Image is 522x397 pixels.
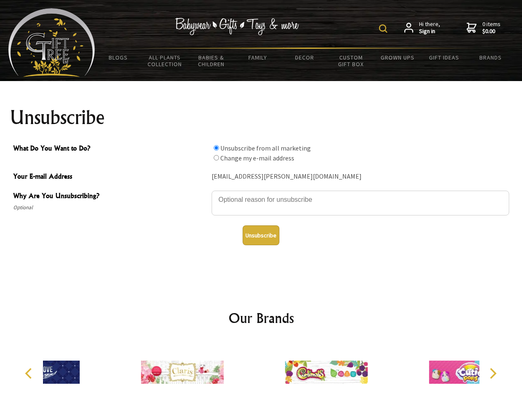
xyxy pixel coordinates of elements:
img: product search [379,24,387,33]
span: 0 items [482,20,501,35]
a: Gift Ideas [421,49,467,66]
a: Babies & Children [188,49,235,73]
strong: $0.00 [482,28,501,35]
button: Previous [21,364,39,383]
input: What Do You Want to Do? [214,145,219,151]
a: BLOGS [95,49,142,66]
span: What Do You Want to Do? [13,143,207,155]
button: Next [484,364,502,383]
a: Grown Ups [374,49,421,66]
a: All Plants Collection [142,49,188,73]
div: [EMAIL_ADDRESS][PERSON_NAME][DOMAIN_NAME] [212,170,509,183]
button: Unsubscribe [243,225,279,245]
a: Custom Gift Box [328,49,374,73]
label: Unsubscribe from all marketing [220,144,311,152]
strong: Sign in [419,28,440,35]
input: What Do You Want to Do? [214,155,219,160]
a: Brands [467,49,514,66]
span: Hi there, [419,21,440,35]
label: Change my e-mail address [220,154,294,162]
span: Your E-mail Address [13,171,207,183]
a: 0 items$0.00 [467,21,501,35]
h1: Unsubscribe [10,108,512,127]
a: Hi there,Sign in [404,21,440,35]
span: Why Are You Unsubscribing? [13,191,207,203]
img: Babywear - Gifts - Toys & more [175,18,299,35]
h2: Our Brands [17,308,506,328]
textarea: Why Are You Unsubscribing? [212,191,509,215]
span: Optional [13,203,207,213]
img: Babyware - Gifts - Toys and more... [8,8,95,77]
a: Family [235,49,281,66]
a: Decor [281,49,328,66]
